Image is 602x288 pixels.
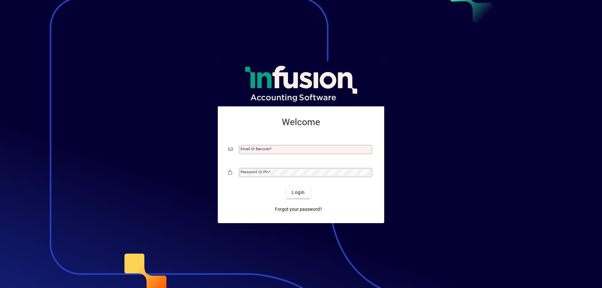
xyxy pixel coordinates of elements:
h2: Welcome [228,117,374,128]
mat-label: Password or Pin [241,170,268,174]
span: Forgot your password? [275,206,322,213]
mat-label: Email or Barcode [241,147,270,151]
a: Forgot your password? [272,204,325,215]
button: Login [286,187,310,198]
span: Login [292,189,305,196]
